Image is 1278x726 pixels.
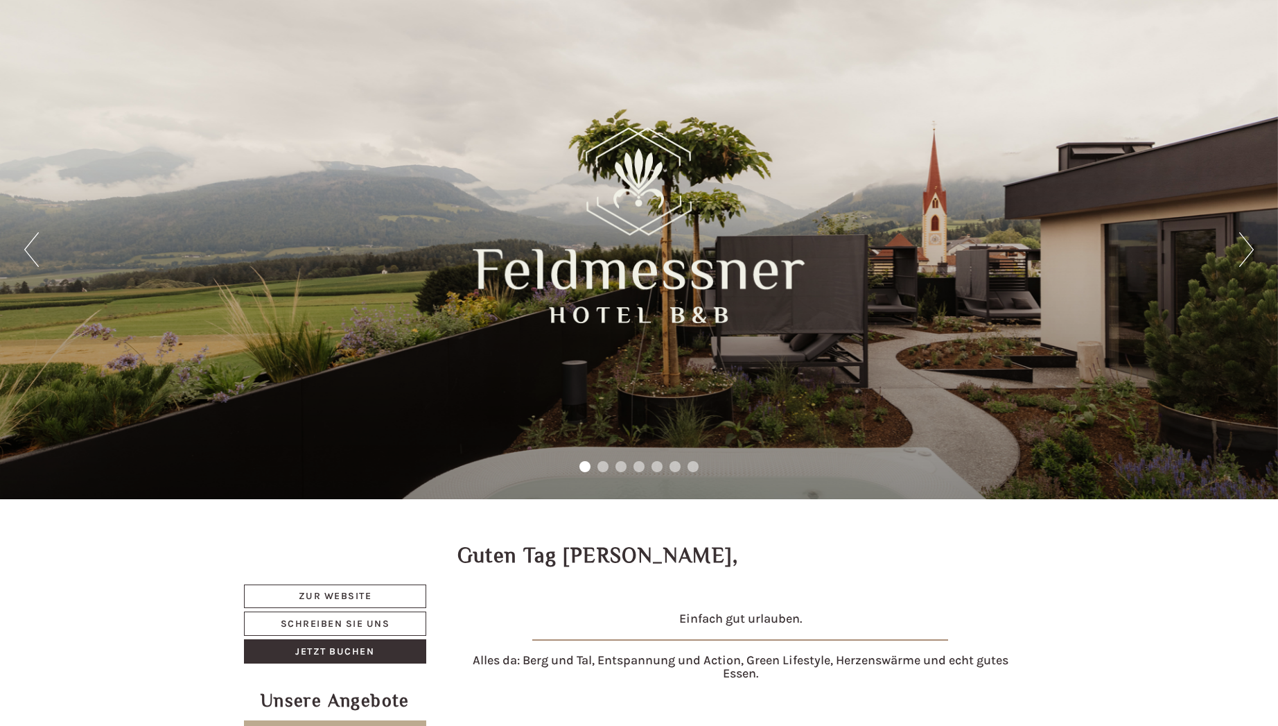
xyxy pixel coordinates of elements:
div: Unsere Angebote [244,688,426,714]
h4: Einfach gut urlauben. [468,612,1014,626]
img: image [532,639,948,641]
button: Previous [24,232,39,267]
h4: Alles da: Berg und Tal, Entspannung und Action, Green Lifestyle, Herzenswärme und echt gutes Essen. [468,654,1014,682]
a: Schreiben Sie uns [244,612,426,636]
h1: Guten Tag [PERSON_NAME], [457,544,739,567]
a: Zur Website [244,585,426,608]
button: Next [1239,232,1254,267]
a: Jetzt buchen [244,639,426,664]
